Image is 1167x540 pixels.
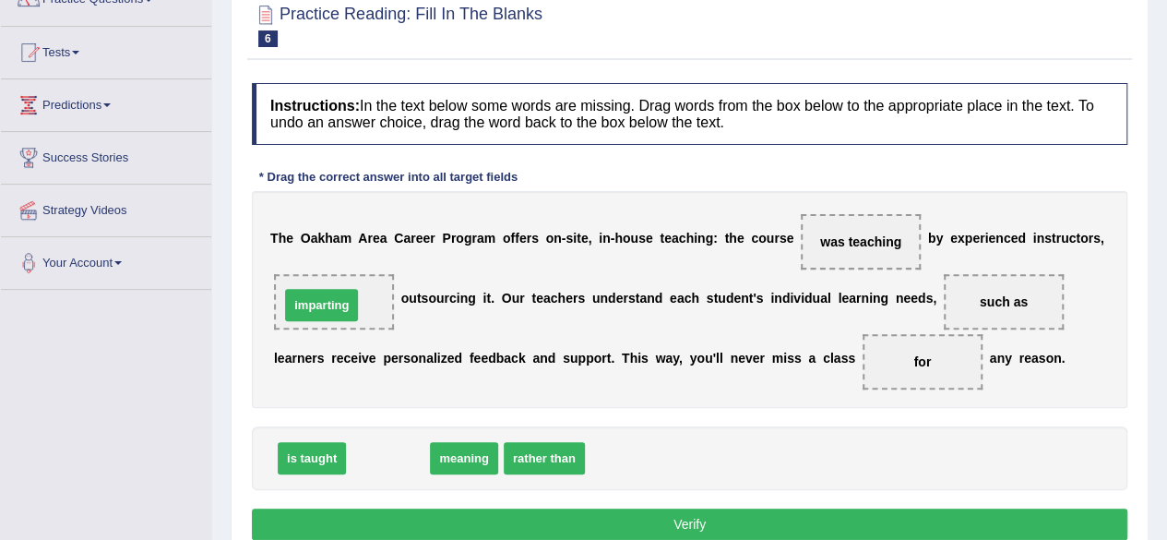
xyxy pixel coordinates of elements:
[660,231,664,246] b: t
[297,351,305,366] b: n
[820,234,901,249] span: was teaching
[301,231,311,246] b: O
[473,351,481,366] b: e
[933,291,936,306] b: ,
[697,351,705,366] b: o
[391,351,399,366] b: e
[340,231,351,246] b: m
[518,351,526,366] b: k
[543,291,551,306] b: a
[1,79,211,126] a: Predictions
[713,351,716,366] b: '
[421,291,428,306] b: s
[705,351,713,366] b: u
[753,351,760,366] b: e
[367,231,372,246] b: r
[628,291,636,306] b: s
[1005,351,1012,366] b: y
[697,231,706,246] b: n
[317,231,325,246] b: k
[434,351,437,366] b: l
[935,231,943,246] b: y
[337,351,344,366] b: e
[958,231,965,246] b: x
[622,351,630,366] b: T
[841,291,849,306] b: e
[286,231,293,246] b: e
[285,289,358,321] span: imparting
[546,231,554,246] b: o
[428,291,436,306] b: o
[848,351,855,366] b: s
[782,291,791,306] b: d
[1089,231,1093,246] b: r
[793,291,801,306] b: v
[602,231,611,246] b: n
[758,231,767,246] b: o
[863,334,982,390] span: Drop target
[519,231,527,246] b: e
[362,351,369,366] b: v
[578,351,586,366] b: p
[1018,231,1026,246] b: d
[411,231,415,246] b: r
[636,291,640,306] b: t
[641,351,649,366] b: s
[783,351,787,366] b: i
[925,291,933,306] b: s
[672,231,679,246] b: a
[325,231,333,246] b: h
[637,351,641,366] b: i
[995,231,1004,246] b: n
[417,291,422,306] b: t
[581,231,589,246] b: e
[655,291,663,306] b: d
[1093,231,1101,246] b: s
[679,351,683,366] b: ,
[1031,351,1039,366] b: a
[573,231,577,246] b: i
[950,231,958,246] b: e
[519,291,524,306] b: r
[903,291,911,306] b: e
[285,351,292,366] b: a
[274,351,278,366] b: l
[673,351,679,366] b: y
[540,351,548,366] b: n
[630,231,638,246] b: u
[423,231,430,246] b: e
[869,291,873,306] b: i
[1101,231,1104,246] b: ,
[482,291,486,306] b: i
[685,291,692,306] b: c
[718,291,726,306] b: u
[988,231,995,246] b: e
[409,291,417,306] b: u
[419,351,427,366] b: n
[369,351,376,366] b: e
[1061,351,1065,366] b: .
[484,231,495,246] b: m
[834,351,841,366] b: a
[488,351,496,366] b: d
[751,231,758,246] b: c
[252,168,525,186] div: * Drag the correct answer into all target fields
[401,291,410,306] b: o
[599,231,602,246] b: i
[786,231,793,246] b: e
[502,291,512,306] b: O
[351,351,358,366] b: e
[270,231,279,246] b: T
[496,351,505,366] b: b
[745,351,753,366] b: v
[928,231,936,246] b: b
[383,351,391,366] b: p
[515,231,519,246] b: f
[608,291,616,306] b: d
[794,351,802,366] b: s
[510,231,515,246] b: f
[594,351,602,366] b: o
[536,291,543,306] b: e
[531,231,539,246] b: s
[679,231,686,246] b: c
